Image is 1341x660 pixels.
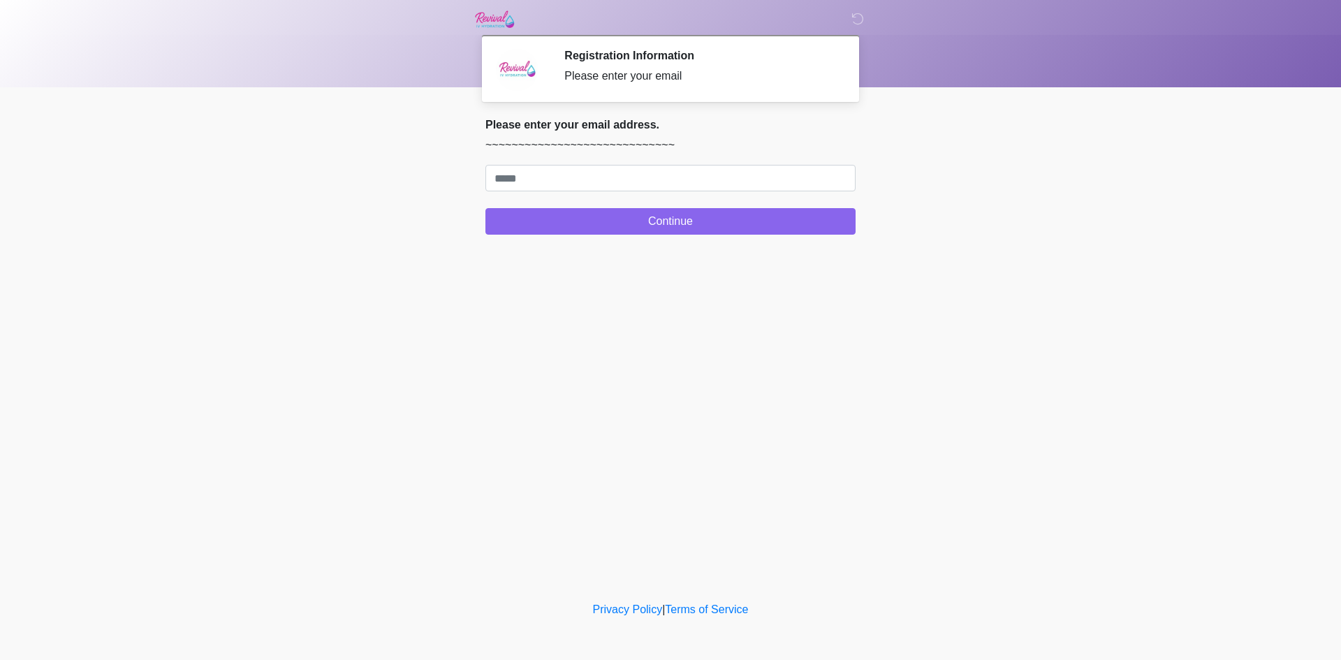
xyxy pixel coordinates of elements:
[665,603,748,615] a: Terms of Service
[564,49,835,62] h2: Registration Information
[662,603,665,615] a: |
[564,68,835,85] div: Please enter your email
[485,208,856,235] button: Continue
[496,49,538,91] img: Agent Avatar
[485,118,856,131] h2: Please enter your email address.
[471,10,517,28] img: Revival IV Hydration Logo
[485,137,856,154] p: ~~~~~~~~~~~~~~~~~~~~~~~~~~~~~
[593,603,663,615] a: Privacy Policy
